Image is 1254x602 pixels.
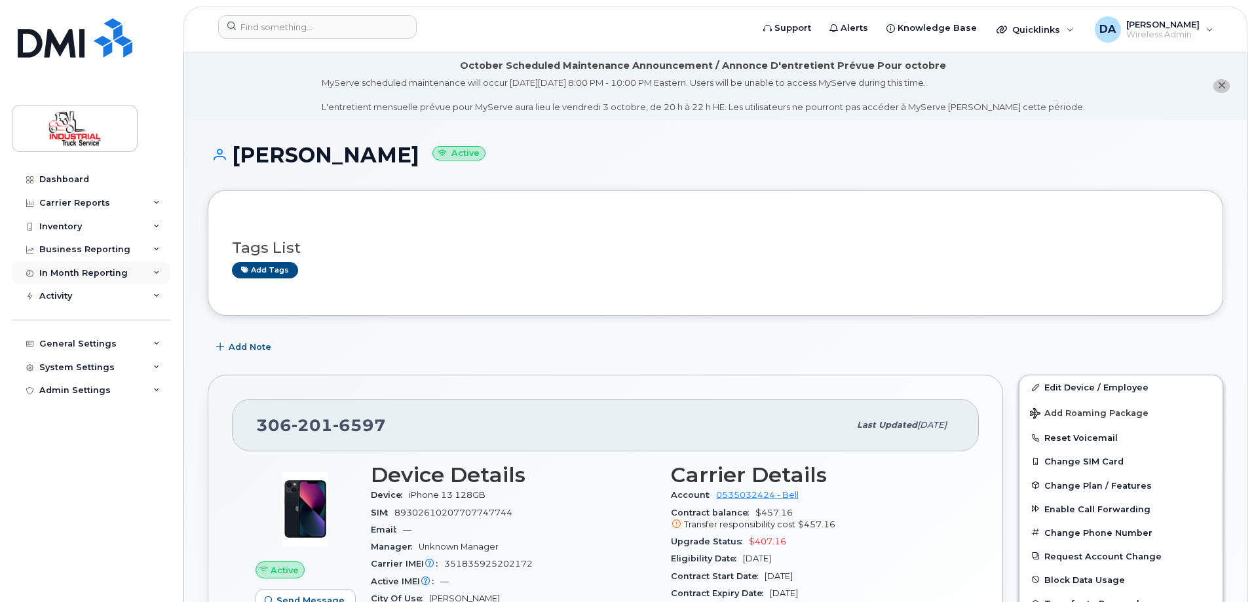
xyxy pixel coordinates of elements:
[266,470,345,548] img: image20231002-3703462-1ig824h.jpeg
[1019,399,1223,426] button: Add Roaming Package
[857,420,917,430] span: Last updated
[371,525,403,535] span: Email
[743,554,771,563] span: [DATE]
[1044,504,1150,514] span: Enable Call Forwarding
[1019,375,1223,399] a: Edit Device / Employee
[232,262,298,278] a: Add tags
[371,542,419,552] span: Manager
[371,490,409,500] span: Device
[444,559,533,569] span: 351835925202172
[403,525,411,535] span: —
[1019,521,1223,544] button: Change Phone Number
[1019,544,1223,568] button: Request Account Change
[671,463,955,487] h3: Carrier Details
[798,519,835,529] span: $457.16
[440,576,449,586] span: —
[232,240,1199,256] h3: Tags List
[917,420,947,430] span: [DATE]
[684,519,795,529] span: Transfer responsibility cost
[671,554,743,563] span: Eligibility Date
[1019,426,1223,449] button: Reset Voicemail
[716,490,799,500] a: 0535032424 - Bell
[208,335,282,359] button: Add Note
[749,536,786,546] span: $407.16
[322,77,1085,113] div: MyServe scheduled maintenance will occur [DATE][DATE] 8:00 PM - 10:00 PM Eastern. Users will be u...
[208,143,1223,166] h1: [PERSON_NAME]
[1019,449,1223,473] button: Change SIM Card
[1019,474,1223,497] button: Change Plan / Features
[1019,568,1223,592] button: Block Data Usage
[770,588,798,598] span: [DATE]
[371,559,444,569] span: Carrier IMEI
[671,490,716,500] span: Account
[371,463,655,487] h3: Device Details
[419,542,499,552] span: Unknown Manager
[671,536,749,546] span: Upgrade Status
[671,571,765,581] span: Contract Start Date
[409,490,485,500] span: iPhone 13 128GB
[256,415,386,435] span: 306
[671,508,955,531] span: $457.16
[371,508,394,517] span: SIM
[292,415,333,435] span: 201
[1213,79,1230,93] button: close notification
[394,508,512,517] span: 89302610207707747744
[765,571,793,581] span: [DATE]
[671,588,770,598] span: Contract Expiry Date
[1044,480,1152,490] span: Change Plan / Features
[1030,408,1149,421] span: Add Roaming Package
[229,341,271,353] span: Add Note
[1019,497,1223,521] button: Enable Call Forwarding
[371,576,440,586] span: Active IMEI
[671,508,755,517] span: Contract balance
[333,415,386,435] span: 6597
[460,59,946,73] div: October Scheduled Maintenance Announcement / Annonce D'entretient Prévue Pour octobre
[271,564,299,576] span: Active
[432,146,485,161] small: Active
